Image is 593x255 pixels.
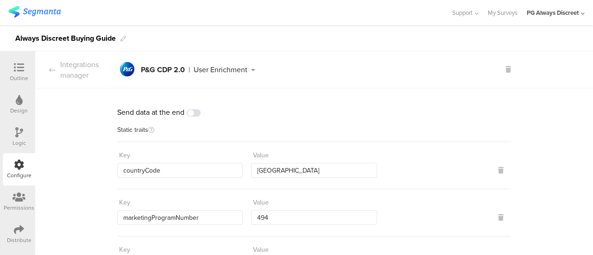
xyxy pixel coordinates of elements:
input: Enter value... [251,163,377,178]
div: Distribute [7,236,32,244]
div: Logic [13,139,26,147]
div: Design [10,106,28,115]
div: Value [253,198,269,207]
div: Always Discreet Buying Guide [15,31,116,46]
div: Integrations manager [35,59,117,81]
div: Send data at the end [117,107,511,118]
div: P&G CDP 2.0 [141,66,185,74]
input: Enter key... [117,163,243,178]
div: Value [253,245,269,255]
div: Outline [10,74,28,82]
div: | [189,66,190,74]
div: Static traits [117,127,511,142]
span: Support [452,8,473,17]
div: Permissions [4,204,34,212]
div: Key [119,150,130,160]
div: Configure [7,171,32,180]
div: Key [119,198,130,207]
div: Value [253,150,269,160]
div: Key [119,245,130,255]
div: User Enrichment [194,66,247,74]
img: segmanta logo [8,6,61,18]
div: PG Always Discreet [527,8,579,17]
input: Enter value... [251,210,377,225]
input: Enter key... [117,210,243,225]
